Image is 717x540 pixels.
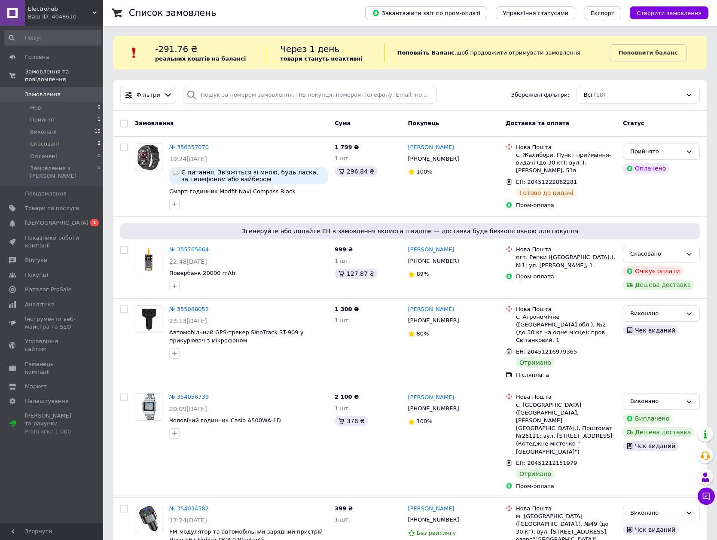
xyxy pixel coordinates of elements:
a: [PERSON_NAME] [408,305,455,314]
span: Аналітика [25,301,55,308]
span: [DEMOGRAPHIC_DATA] [25,219,88,227]
span: 2 100 ₴ [335,394,359,400]
span: 80% [417,330,429,337]
span: Всі [584,91,592,99]
span: Головна [25,53,49,61]
span: Замовлення [25,91,61,98]
span: Інструменти веб-майстра та SEO [25,315,79,331]
b: реальних коштів на балансі [155,55,246,62]
span: Доставка та оплата [506,120,569,126]
span: Замовлення з [PERSON_NAME] [30,165,98,180]
div: Виконано [630,309,682,318]
div: Нова Пошта [516,305,616,313]
a: № 355765664 [169,246,209,253]
span: Смарт-годинник Modfit Navi Compass Black [169,188,296,195]
a: Фото товару [135,505,162,532]
span: Покупці [25,271,48,279]
span: 0 [98,165,101,180]
span: (18) [594,92,605,98]
span: Cума [335,120,351,126]
div: Дешева доставка [623,280,694,290]
div: [PHONE_NUMBER] [406,153,461,165]
span: Є питання. Зв'яжіться зі мною, будь ласка, за телефоном або вайбером [PHONE_NUMBER]. [181,169,324,183]
button: Експорт [584,6,622,19]
span: 19:24[DATE] [169,156,207,162]
div: Дешева доставка [623,427,694,437]
span: Управління статусами [503,10,568,16]
span: Виконані [30,128,57,136]
span: Збережені фільтри: [511,91,570,99]
span: 399 ₴ [335,505,353,512]
span: Показники роботи компанії [25,234,79,250]
span: 1 799 ₴ [335,144,359,150]
img: :speech_balloon: [173,169,180,176]
input: Пошук [4,30,101,46]
span: 0 [98,104,101,112]
span: Каталог ProSale [25,286,71,293]
div: Нова Пошта [516,246,616,253]
b: Поповнити баланс [619,49,678,56]
div: Отримано [516,357,555,368]
span: 0 [98,153,101,160]
a: Фото товару [135,305,162,333]
div: Очікує оплати [623,266,683,276]
div: Чек виданий [623,325,679,336]
div: с. [GEOGRAPHIC_DATA] ([GEOGRAPHIC_DATA], [PERSON_NAME][GEOGRAPHIC_DATA].), Поштомат №26121: вул. ... [516,401,616,456]
span: Згенеруйте або додайте ЕН в замовлення якомога швидше — доставка буде безкоштовною для покупця [124,227,696,235]
span: Без рейтингу [417,530,456,536]
a: Повербанк 20000 mAh [169,270,235,276]
button: Створити замовлення [630,6,708,19]
a: [PERSON_NAME] [408,143,455,152]
a: [PERSON_NAME] [408,394,455,402]
span: 100% [417,168,433,175]
div: Ваш ID: 4048610 [28,13,103,21]
div: 127.87 ₴ [335,268,378,279]
span: Експорт [591,10,615,16]
span: 1 [98,116,101,124]
a: Створити замовлення [621,9,708,16]
span: [PERSON_NAME] та рахунки [25,412,79,436]
div: Нова Пошта [516,393,616,401]
a: Автомобільний GPS-трекер SinoTrack ST-909 у прикурювач з мікрофоном [169,329,303,344]
div: Прийнято [630,147,682,156]
div: Нова Пошта [516,505,616,513]
a: Фото товару [135,393,162,421]
a: № 356357070 [169,144,209,150]
span: Оплачені [30,153,57,160]
div: Готово до видачі [516,188,577,198]
div: Скасовано [630,250,682,259]
div: Пром-оплата [516,201,616,209]
a: Чоловічий годинник Casio A500WA-1D [169,417,281,424]
span: 1 шт. [335,155,350,162]
span: 23:13[DATE] [169,317,207,324]
div: с. Агрономічне ([GEOGRAPHIC_DATA] обл.), №2 (до 30 кг на одне місце): пров. Світанковий, 1 [516,313,616,345]
span: Фільтри [137,91,160,99]
div: Виплачено [623,413,673,424]
span: Прийняті [30,116,57,124]
span: Гаманець компанії [25,360,79,376]
span: Товари та послуги [25,204,79,212]
span: 22:48[DATE] [169,258,207,265]
b: Поповніть Баланс [397,49,455,56]
div: [PHONE_NUMBER] [406,514,461,525]
span: 17:24[DATE] [169,517,207,524]
span: Відгуки [25,256,47,264]
span: ЕН: 20451222862281 [516,179,577,185]
span: 100% [417,418,433,424]
span: ЕН: 20451212151979 [516,460,577,466]
a: [PERSON_NAME] [408,505,455,513]
span: 1 шт. [335,317,350,323]
span: 1 шт. [335,405,350,412]
div: Чек виданий [623,441,679,451]
div: Prom мікс 1 000 [25,428,79,436]
div: [PHONE_NUMBER] [406,403,461,414]
a: Фото товару [135,246,162,273]
img: Фото товару [135,144,162,171]
div: Пром-оплата [516,273,616,281]
a: № 354056739 [169,394,209,400]
div: Виконано [630,509,682,518]
span: Через 1 день [280,44,339,54]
